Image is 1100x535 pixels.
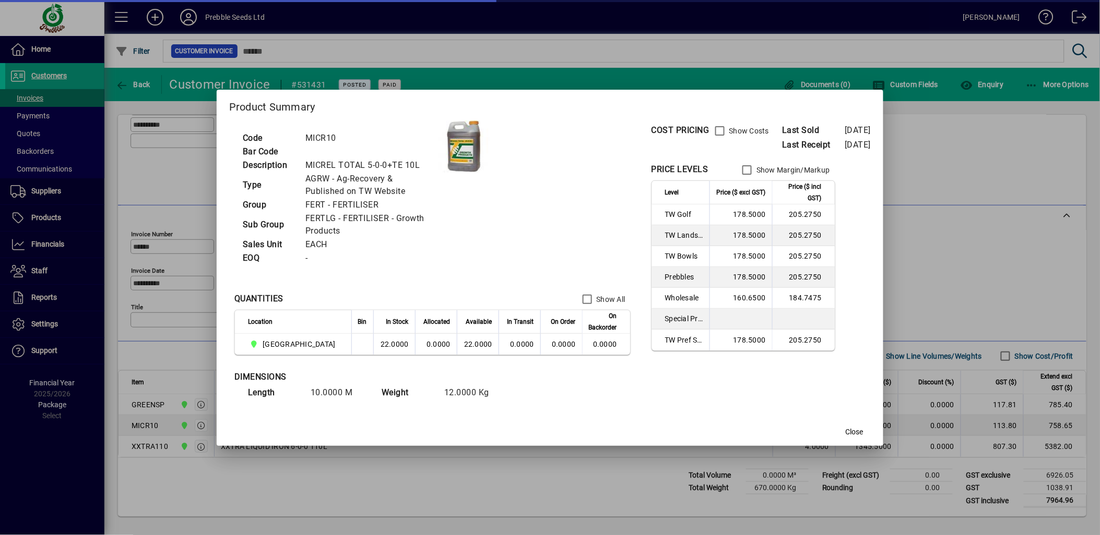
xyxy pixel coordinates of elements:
[300,251,438,265] td: -
[551,316,576,327] span: On Order
[727,126,770,136] label: Show Costs
[717,187,766,198] span: Price ($ excl GST)
[238,198,300,212] td: Group
[238,145,300,159] td: Bar Code
[665,335,703,345] span: TW Pref Sup
[217,90,883,120] h2: Product Summary
[373,334,415,355] td: 22.0000
[300,198,438,212] td: FERT - FERTILISER
[300,238,438,251] td: EACH
[238,131,300,145] td: Code
[248,316,273,327] span: Location
[782,139,845,151] span: Last Receipt
[665,251,703,261] span: TW Bowls
[238,212,300,238] td: Sub Group
[238,238,300,251] td: Sales Unit
[665,187,679,198] span: Level
[386,316,409,327] span: In Stock
[845,125,871,135] span: [DATE]
[234,371,495,383] div: DIMENSIONS
[709,267,772,288] td: 178.5000
[424,316,451,327] span: Allocated
[582,334,630,355] td: 0.0000
[300,172,438,198] td: AGRW - Ag-Recovery & Published on TW Website
[782,124,845,137] span: Last Sold
[358,316,367,327] span: Bin
[263,339,335,349] span: [GEOGRAPHIC_DATA]
[466,316,492,327] span: Available
[709,204,772,225] td: 178.5000
[439,386,502,399] td: 12.0000 Kg
[665,230,703,240] span: TW Landscaper
[772,246,835,267] td: 205.2750
[652,124,709,137] div: COST PRICING
[415,334,457,355] td: 0.0000
[234,293,283,305] div: QUANTITIES
[665,209,703,220] span: TW Golf
[300,212,438,238] td: FERTLG - FERTILISER - Growth Products
[779,181,822,204] span: Price ($ incl GST)
[510,340,534,348] span: 0.0000
[772,204,835,225] td: 205.2750
[772,267,835,288] td: 205.2750
[772,288,835,309] td: 184.7475
[845,427,863,437] span: Close
[665,313,703,324] span: Special Price
[300,131,438,145] td: MICR10
[837,423,871,442] button: Close
[457,334,499,355] td: 22.0000
[709,288,772,309] td: 160.6500
[845,140,871,150] span: [DATE]
[665,272,703,282] span: Prebbles
[507,316,534,327] span: In Transit
[552,340,576,348] span: 0.0000
[238,159,300,172] td: Description
[238,172,300,198] td: Type
[652,163,708,176] div: PRICE LEVELS
[665,293,703,303] span: Wholesale
[243,386,305,399] td: Length
[772,225,835,246] td: 205.2750
[438,120,490,173] img: contain
[754,165,830,175] label: Show Margin/Markup
[305,386,368,399] td: 10.0000 M
[595,294,625,305] label: Show All
[709,330,772,350] td: 178.5000
[238,251,300,265] td: EOQ
[589,310,617,333] span: On Backorder
[709,246,772,267] td: 178.5000
[248,338,340,350] span: CHRISTCHURCH
[709,225,772,246] td: 178.5000
[300,159,438,172] td: MICREL TOTAL 5-0-0+TE 10L
[772,330,835,350] td: 205.2750
[376,386,439,399] td: Weight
